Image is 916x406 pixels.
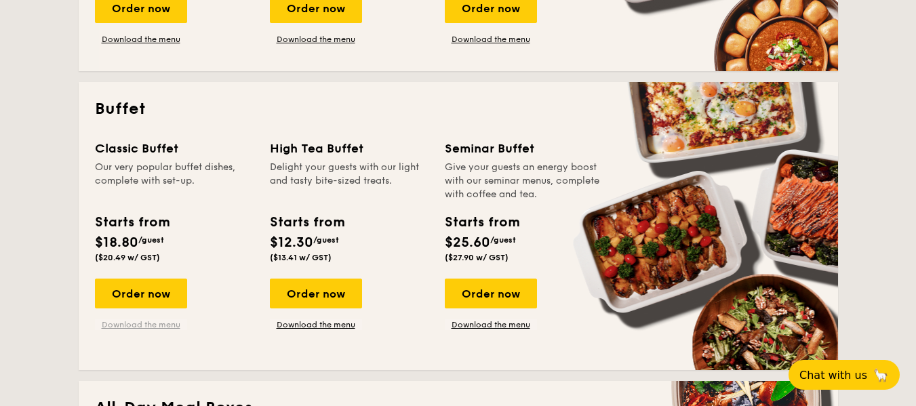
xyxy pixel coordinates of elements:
[95,98,822,120] h2: Buffet
[95,212,169,232] div: Starts from
[490,235,516,245] span: /guest
[95,235,138,251] span: $18.80
[270,235,313,251] span: $12.30
[445,34,537,45] a: Download the menu
[270,161,429,201] div: Delight your guests with our light and tasty bite-sized treats.
[95,139,254,158] div: Classic Buffet
[270,139,429,158] div: High Tea Buffet
[445,212,519,232] div: Starts from
[270,253,332,262] span: ($13.41 w/ GST)
[445,139,603,158] div: Seminar Buffet
[95,319,187,330] a: Download the menu
[445,279,537,308] div: Order now
[270,212,344,232] div: Starts from
[445,235,490,251] span: $25.60
[799,369,867,382] span: Chat with us
[270,319,362,330] a: Download the menu
[138,235,164,245] span: /guest
[873,367,889,383] span: 🦙
[95,161,254,201] div: Our very popular buffet dishes, complete with set-up.
[270,279,362,308] div: Order now
[95,253,160,262] span: ($20.49 w/ GST)
[95,34,187,45] a: Download the menu
[95,279,187,308] div: Order now
[445,319,537,330] a: Download the menu
[313,235,339,245] span: /guest
[270,34,362,45] a: Download the menu
[789,360,900,390] button: Chat with us🦙
[445,253,509,262] span: ($27.90 w/ GST)
[445,161,603,201] div: Give your guests an energy boost with our seminar menus, complete with coffee and tea.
